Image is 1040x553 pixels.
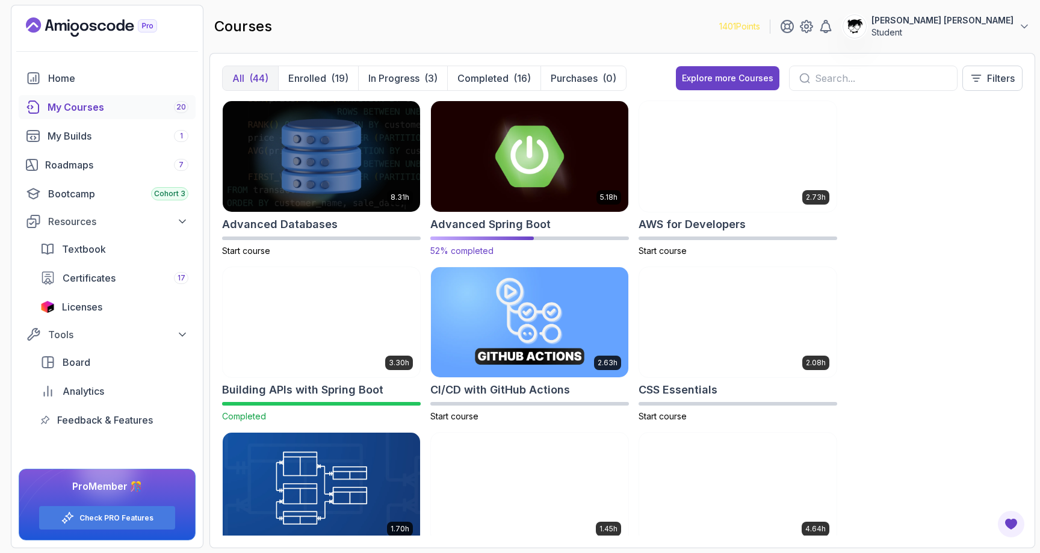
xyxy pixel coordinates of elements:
[222,246,270,256] span: Start course
[389,358,409,368] p: 3.30h
[639,382,717,398] h2: CSS Essentials
[639,101,837,212] img: AWS for Developers card
[391,193,409,202] p: 8.31h
[278,66,358,90] button: Enrolled(19)
[551,71,598,85] p: Purchases
[447,66,540,90] button: Completed(16)
[806,358,826,368] p: 2.08h
[639,411,687,421] span: Start course
[843,15,866,38] img: user profile image
[430,216,551,233] h2: Advanced Spring Boot
[806,193,826,202] p: 2.73h
[430,246,494,256] span: 52% completed
[223,433,420,543] img: Database Design & Implementation card
[232,71,244,85] p: All
[540,66,626,90] button: Purchases(0)
[223,66,278,90] button: All(44)
[719,20,760,32] p: 1401 Points
[676,66,779,90] button: Explore more Courses
[430,100,629,257] a: Advanced Spring Boot card5.18hAdvanced Spring Boot52% completed
[358,66,447,90] button: In Progress(3)
[178,273,185,283] span: 17
[599,524,617,534] p: 1.45h
[513,71,531,85] div: (16)
[288,71,326,85] p: Enrolled
[222,216,338,233] h2: Advanced Databases
[222,411,266,421] span: Completed
[431,433,628,543] img: Docker for Java Developers card
[997,510,1026,539] button: Open Feedback Button
[249,71,268,85] div: (44)
[63,384,104,398] span: Analytics
[424,71,438,85] div: (3)
[214,17,272,36] h2: courses
[48,187,188,201] div: Bootcamp
[19,211,196,232] button: Resources
[19,182,196,206] a: bootcamp
[45,158,188,172] div: Roadmaps
[430,411,478,421] span: Start course
[39,505,176,530] button: Check PRO Features
[602,71,616,85] div: (0)
[639,433,837,543] img: Docker For Professionals card
[48,100,188,114] div: My Courses
[391,524,409,534] p: 1.70h
[176,102,186,112] span: 20
[48,129,188,143] div: My Builds
[33,379,196,403] a: analytics
[154,189,185,199] span: Cohort 3
[180,131,183,141] span: 1
[871,26,1014,39] p: Student
[598,358,617,368] p: 2.63h
[600,193,617,202] p: 5.18h
[40,301,55,313] img: jetbrains icon
[62,300,102,314] span: Licenses
[639,246,687,256] span: Start course
[63,355,90,369] span: Board
[639,267,837,378] img: CSS Essentials card
[457,71,509,85] p: Completed
[430,382,570,398] h2: CI/CD with GitHub Actions
[19,95,196,119] a: courses
[431,267,628,378] img: CI/CD with GitHub Actions card
[57,413,153,427] span: Feedback & Features
[871,14,1014,26] p: [PERSON_NAME] [PERSON_NAME]
[179,160,184,170] span: 7
[19,324,196,345] button: Tools
[19,153,196,177] a: roadmaps
[19,124,196,148] a: builds
[222,267,421,423] a: Building APIs with Spring Boot card3.30hBuilding APIs with Spring BootCompleted
[33,350,196,374] a: board
[223,101,420,212] img: Advanced Databases card
[843,14,1030,39] button: user profile image[PERSON_NAME] [PERSON_NAME]Student
[62,242,106,256] span: Textbook
[222,382,383,398] h2: Building APIs with Spring Boot
[48,327,188,342] div: Tools
[987,71,1015,85] p: Filters
[639,216,746,233] h2: AWS for Developers
[63,271,116,285] span: Certificates
[48,214,188,229] div: Resources
[331,71,348,85] div: (19)
[33,266,196,290] a: certificates
[79,513,153,523] a: Check PRO Features
[368,71,419,85] p: In Progress
[815,71,947,85] input: Search...
[223,267,420,378] img: Building APIs with Spring Boot card
[33,408,196,432] a: feedback
[33,237,196,261] a: textbook
[962,66,1023,91] button: Filters
[682,72,773,84] div: Explore more Courses
[19,66,196,90] a: home
[26,17,185,37] a: Landing page
[426,98,633,214] img: Advanced Spring Boot card
[48,71,188,85] div: Home
[805,524,826,534] p: 4.64h
[33,295,196,319] a: licenses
